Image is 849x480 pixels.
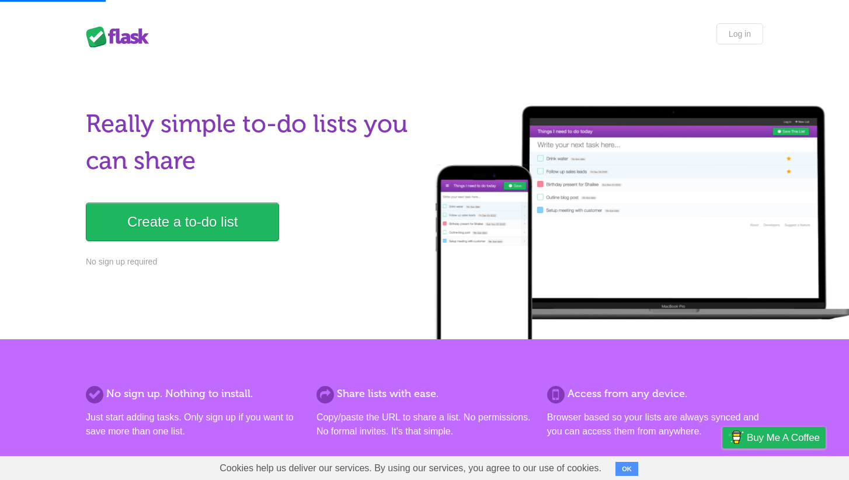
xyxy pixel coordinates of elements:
[86,203,279,241] a: Create a to-do list
[615,462,638,476] button: OK
[716,23,763,44] a: Log in
[86,26,156,47] div: Flask Lists
[547,411,763,439] p: Browser based so your lists are always synced and you can access them from anywhere.
[86,411,302,439] p: Just start adding tasks. Only sign up if you want to save more than one list.
[722,427,826,448] a: Buy me a coffee
[86,106,417,179] h1: Really simple to-do lists you can share
[747,427,820,448] span: Buy me a coffee
[86,256,417,268] p: No sign up required
[208,457,613,480] span: Cookies help us deliver our services. By using our services, you agree to our use of cookies.
[316,411,533,439] p: Copy/paste the URL to share a list. No permissions. No formal invites. It's that simple.
[316,386,533,402] h2: Share lists with ease.
[86,386,302,402] h2: No sign up. Nothing to install.
[547,386,763,402] h2: Access from any device.
[728,427,744,447] img: Buy me a coffee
